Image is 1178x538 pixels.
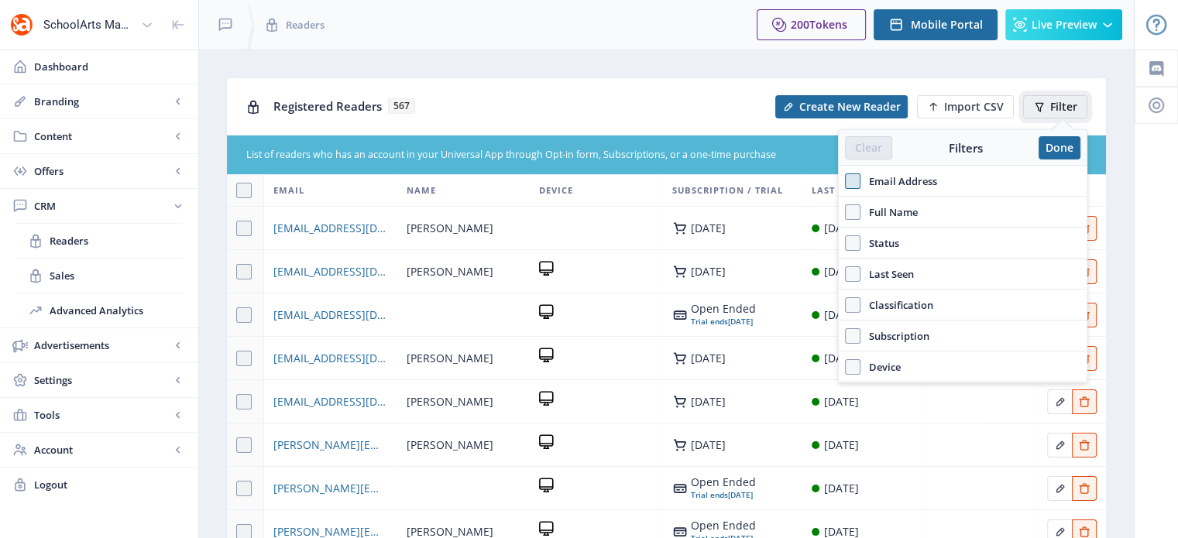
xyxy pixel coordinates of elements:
[1072,523,1097,537] a: Edit page
[824,262,859,281] div: [DATE]
[691,489,728,500] span: Trial ends
[1072,392,1097,407] a: Edit page
[273,392,387,411] a: [EMAIL_ADDRESS][DOMAIN_NAME]
[1050,101,1077,113] span: Filter
[9,12,34,37] img: properties.app_icon.png
[15,224,183,258] a: Readers
[824,349,859,368] div: [DATE]
[824,479,859,498] div: [DATE]
[1047,479,1072,494] a: Edit page
[34,477,186,492] span: Logout
[812,181,862,200] span: Last Seen
[34,407,170,423] span: Tools
[1047,436,1072,451] a: Edit page
[50,303,183,318] span: Advanced Analytics
[691,396,726,408] div: [DATE]
[775,95,908,118] button: Create New Reader
[407,181,436,200] span: Name
[246,148,994,163] div: List of readers who has an account in your Universal App through Opt-in form, Subscriptions, or a...
[691,439,726,451] div: [DATE]
[388,98,415,114] span: 567
[757,9,866,40] button: 200Tokens
[809,17,847,32] span: Tokens
[845,136,892,159] button: Clear
[273,349,387,368] a: [EMAIL_ADDRESS][DOMAIN_NAME]
[908,95,1014,118] a: New page
[50,268,183,283] span: Sales
[34,198,170,214] span: CRM
[50,233,183,248] span: Readers
[824,219,859,238] div: [DATE]
[860,234,899,252] span: Status
[1023,95,1087,118] button: Filter
[34,94,170,109] span: Branding
[672,181,783,200] span: Subscription / Trial
[286,17,325,33] span: Readers
[860,172,937,190] span: Email Address
[824,392,859,411] div: [DATE]
[1005,9,1122,40] button: Live Preview
[691,266,726,278] div: [DATE]
[691,316,728,327] span: Trial ends
[1047,523,1072,537] a: Edit page
[691,222,726,235] div: [DATE]
[407,392,493,411] span: [PERSON_NAME]
[824,436,859,454] div: [DATE]
[860,327,929,345] span: Subscription
[691,488,756,501] div: [DATE]
[1039,136,1080,159] button: Done
[273,436,387,454] a: [PERSON_NAME][EMAIL_ADDRESS][DOMAIN_NAME]
[407,436,493,454] span: [PERSON_NAME]
[911,19,983,31] span: Mobile Portal
[34,372,170,388] span: Settings
[917,95,1014,118] button: Import CSV
[691,303,756,315] div: Open Ended
[34,442,170,457] span: Account
[34,129,170,144] span: Content
[1032,19,1097,31] span: Live Preview
[34,338,170,353] span: Advertisements
[691,352,726,365] div: [DATE]
[273,306,387,324] a: [EMAIL_ADDRESS][DOMAIN_NAME]
[34,163,170,179] span: Offers
[860,296,933,314] span: Classification
[824,306,859,324] div: [DATE]
[860,203,918,221] span: Full Name
[407,262,493,281] span: [PERSON_NAME]
[799,101,901,113] span: Create New Reader
[691,476,756,488] div: Open Ended
[34,59,186,74] span: Dashboard
[1072,436,1097,451] a: Edit page
[691,519,756,532] div: Open Ended
[691,315,756,327] div: [DATE]
[766,95,908,118] a: New page
[273,181,304,200] span: Email
[539,181,573,200] span: Device
[273,219,387,238] a: [EMAIL_ADDRESS][DOMAIN_NAME]
[1047,392,1072,407] a: Edit page
[407,349,493,368] span: [PERSON_NAME]
[273,98,382,114] span: Registered Readers
[1072,479,1097,494] a: Edit page
[407,219,493,238] span: [PERSON_NAME]
[874,9,998,40] button: Mobile Portal
[43,8,135,42] div: SchoolArts Magazine
[892,140,1039,156] div: Filters
[15,293,183,327] a: Advanced Analytics
[944,101,1004,113] span: Import CSV
[15,259,183,293] a: Sales
[273,479,387,498] a: [PERSON_NAME][EMAIL_ADDRESS][DOMAIN_NAME]
[860,358,901,376] span: Device
[860,265,914,283] span: Last Seen
[273,262,387,281] a: [EMAIL_ADDRESS][DOMAIN_NAME]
